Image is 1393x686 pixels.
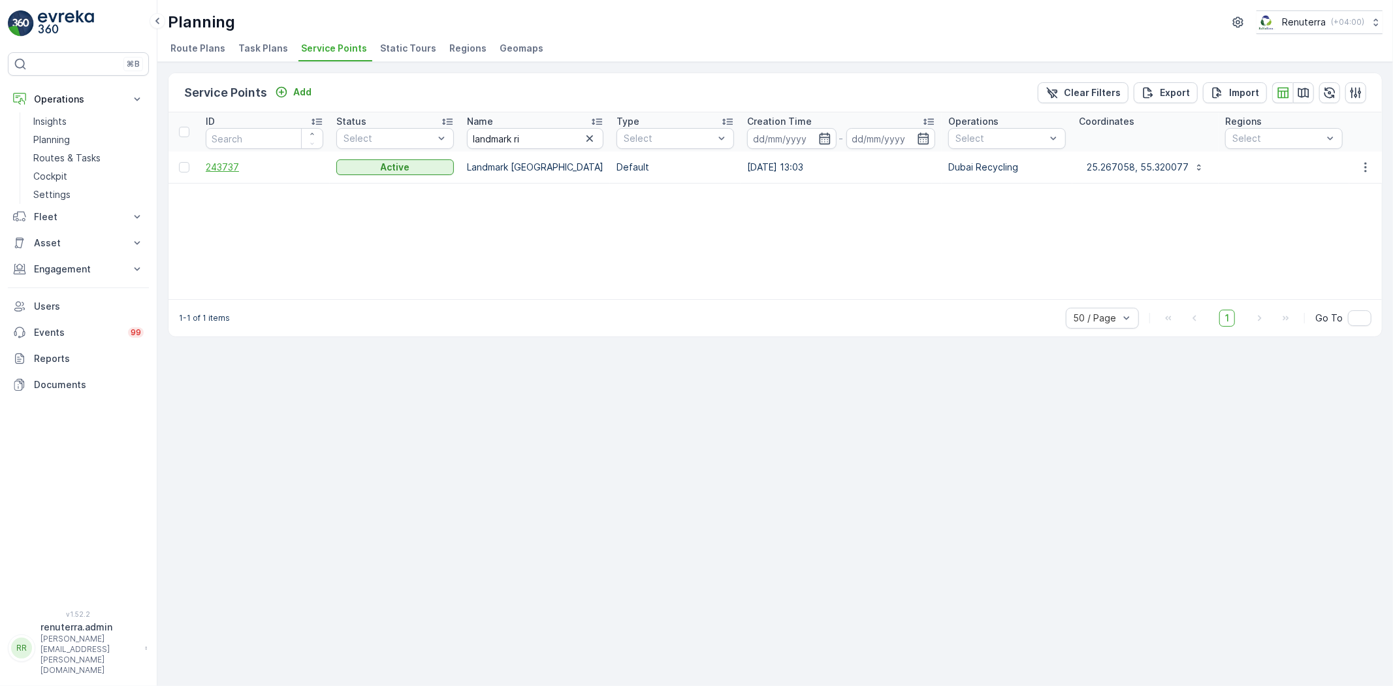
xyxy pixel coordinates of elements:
img: logo [8,10,34,37]
p: 25.267058, 55.320077 [1087,161,1189,174]
a: 243737 [206,161,323,174]
p: renuterra.admin [40,621,138,634]
input: dd/mm/yyyy [747,128,837,149]
a: Insights [28,112,149,131]
a: Planning [28,131,149,149]
p: Engagement [34,263,123,276]
p: - [839,131,844,146]
p: Planning [168,12,235,33]
p: Creation Time [747,115,812,128]
button: Renuterra(+04:00) [1257,10,1383,34]
input: Search [467,128,603,149]
img: Screenshot_2024-07-26_at_13.33.01.png [1257,15,1277,29]
button: RRrenuterra.admin[PERSON_NAME][EMAIL_ADDRESS][PERSON_NAME][DOMAIN_NAME] [8,621,149,676]
button: Fleet [8,204,149,230]
span: Regions [449,42,487,55]
button: Active [336,159,454,175]
p: Regions [1225,115,1262,128]
p: Select [344,132,434,145]
button: Export [1134,82,1198,103]
div: RR [11,638,32,659]
p: Add [293,86,312,99]
p: Users [34,300,144,313]
p: Select [624,132,714,145]
span: Task Plans [238,42,288,55]
p: Select [955,132,1046,145]
p: 1-1 of 1 items [179,313,230,323]
button: Operations [8,86,149,112]
span: Geomaps [500,42,543,55]
button: 25.267058, 55.320077 [1079,157,1212,178]
span: Static Tours [380,42,436,55]
a: Documents [8,372,149,398]
p: [PERSON_NAME][EMAIL_ADDRESS][PERSON_NAME][DOMAIN_NAME] [40,634,138,676]
p: 99 [131,327,141,338]
a: Users [8,293,149,319]
button: Add [270,84,317,100]
a: Cockpit [28,167,149,186]
p: Service Points [184,84,267,102]
a: Settings [28,186,149,204]
span: Route Plans [170,42,225,55]
span: v 1.52.2 [8,610,149,618]
p: Import [1229,86,1259,99]
p: Active [381,161,410,174]
p: Dubai Recycling [948,161,1066,174]
p: Type [616,115,639,128]
p: Fleet [34,210,123,223]
p: ID [206,115,215,128]
div: Toggle Row Selected [179,162,189,172]
p: Landmark [GEOGRAPHIC_DATA] [467,161,603,174]
p: Export [1160,86,1190,99]
p: Operations [948,115,999,128]
input: dd/mm/yyyy [846,128,936,149]
input: Search [206,128,323,149]
p: Reports [34,352,144,365]
a: Events99 [8,319,149,346]
p: Planning [33,133,70,146]
a: Routes & Tasks [28,149,149,167]
p: Asset [34,237,123,250]
p: Routes & Tasks [33,152,101,165]
p: Renuterra [1282,16,1326,29]
p: Events [34,326,120,339]
td: [DATE] 13:03 [741,152,942,183]
p: Operations [34,93,123,106]
a: Reports [8,346,149,372]
p: Clear Filters [1064,86,1121,99]
p: Select [1232,132,1322,145]
img: logo_light-DOdMpM7g.png [38,10,94,37]
button: Asset [8,230,149,256]
button: Import [1203,82,1267,103]
p: Status [336,115,366,128]
p: Insights [33,115,67,128]
p: Documents [34,378,144,391]
span: 1 [1219,310,1235,327]
button: Clear Filters [1038,82,1129,103]
p: Cockpit [33,170,67,183]
p: ( +04:00 ) [1331,17,1364,27]
p: Name [467,115,493,128]
span: Go To [1315,312,1343,325]
p: Coordinates [1079,115,1134,128]
p: Default [616,161,734,174]
p: ⌘B [127,59,140,69]
button: Engagement [8,256,149,282]
p: Settings [33,188,71,201]
span: Service Points [301,42,367,55]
